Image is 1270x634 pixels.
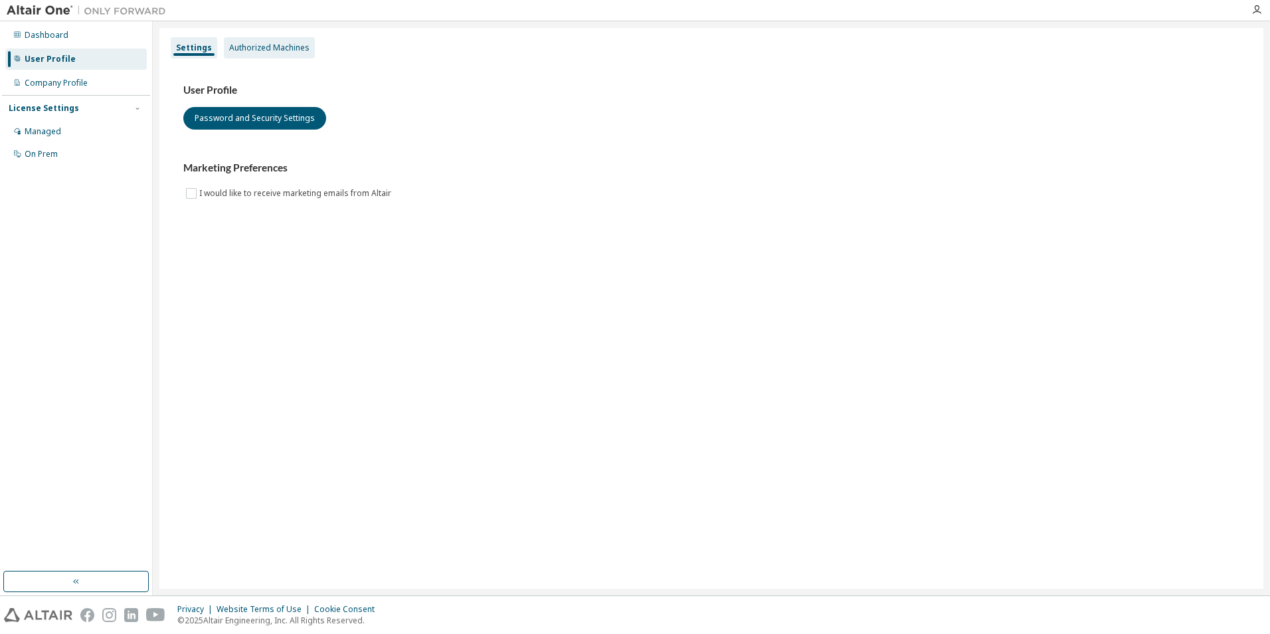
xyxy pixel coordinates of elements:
img: facebook.svg [80,608,94,622]
img: instagram.svg [102,608,116,622]
img: altair_logo.svg [4,608,72,622]
div: License Settings [9,103,79,114]
div: Cookie Consent [314,604,383,615]
div: Privacy [177,604,217,615]
h3: Marketing Preferences [183,161,1239,175]
div: Authorized Machines [229,43,310,53]
div: Settings [176,43,212,53]
p: © 2025 Altair Engineering, Inc. All Rights Reserved. [177,615,383,626]
div: On Prem [25,149,58,159]
div: Managed [25,126,61,137]
img: youtube.svg [146,608,165,622]
div: Company Profile [25,78,88,88]
img: Altair One [7,4,173,17]
label: I would like to receive marketing emails from Altair [199,185,394,201]
h3: User Profile [183,84,1239,97]
img: linkedin.svg [124,608,138,622]
div: User Profile [25,54,76,64]
button: Password and Security Settings [183,107,326,130]
div: Dashboard [25,30,68,41]
div: Website Terms of Use [217,604,314,615]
